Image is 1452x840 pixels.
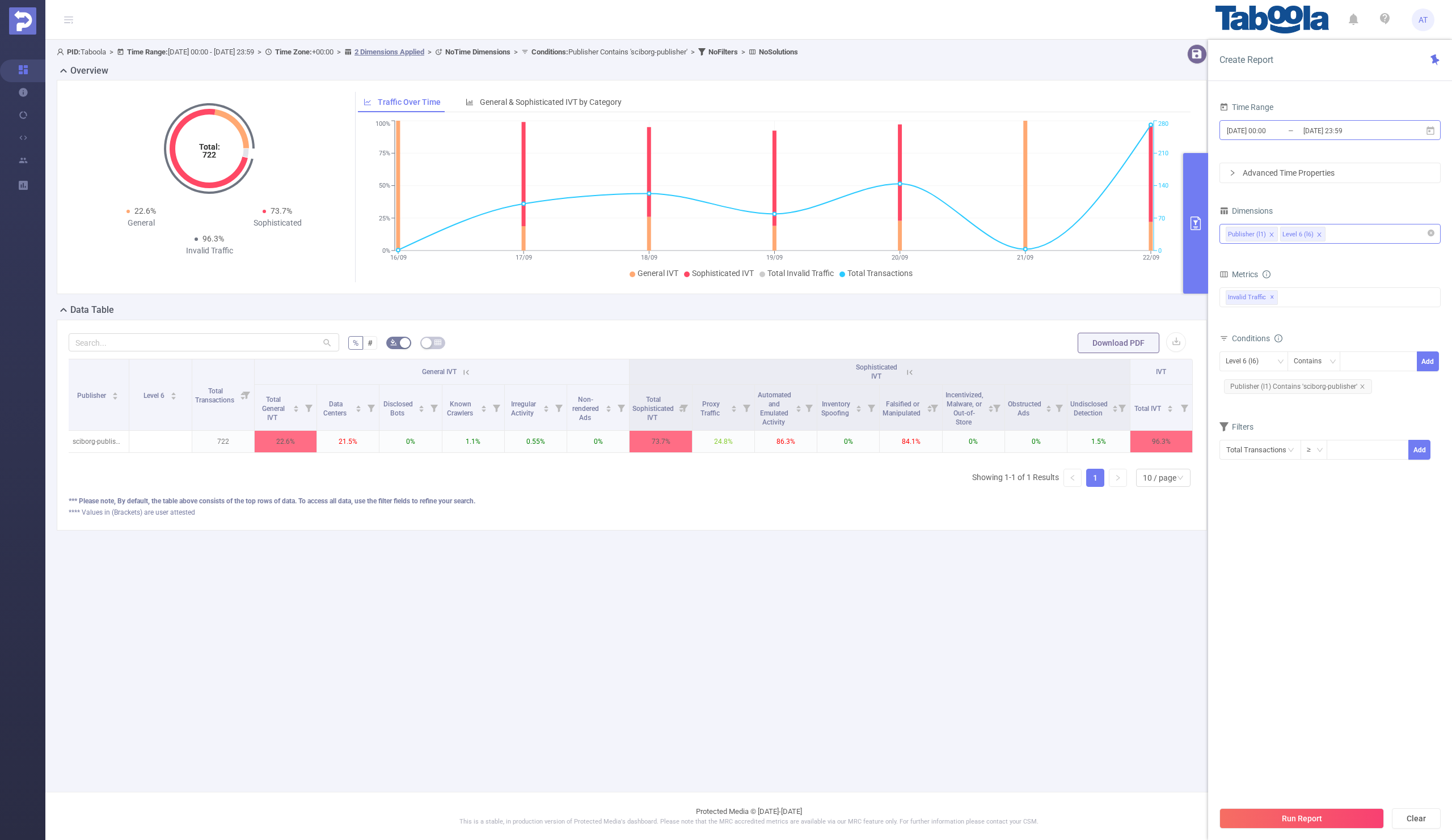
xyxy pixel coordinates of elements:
[1167,404,1174,410] div: Sort
[1226,123,1318,138] input: Start date
[943,431,1004,452] p: 0%
[606,404,612,407] i: icon: caret-up
[543,408,550,411] i: icon: caret-down
[606,408,612,411] i: icon: caret-down
[767,269,834,278] span: Total Invalid Traffic
[434,339,441,346] i: icon: table
[9,7,36,35] img: Protected Media
[708,48,738,56] b: No Filters
[1142,254,1159,261] tspan: 22/09
[383,400,413,417] span: Disclosed Bots
[1229,169,1236,176] i: icon: right
[74,817,1424,827] p: This is a stable, in production version of Protected Media's dashboard. Please note that the MRC ...
[112,391,119,397] div: Sort
[817,431,879,452] p: 0%
[505,431,567,452] p: 0.55%
[1158,121,1168,128] tspan: 280
[1307,440,1319,459] div: ≥
[511,400,536,417] span: Irregular Activity
[134,206,156,215] span: 22.6%
[692,269,754,278] span: Sophisticated IVT
[112,391,119,394] i: icon: caret-up
[1219,422,1253,431] span: Filters
[379,215,390,222] tspan: 25%
[731,408,737,411] i: icon: caret-down
[1232,334,1282,343] span: Conditions
[356,408,362,411] i: icon: caret-down
[1392,808,1441,829] button: Clear
[856,408,862,411] i: icon: caret-down
[989,385,1004,430] i: Filter menu
[1070,400,1108,417] span: Undisclosed Detection
[738,48,749,56] span: >
[379,150,390,157] tspan: 75%
[45,792,1452,840] footer: Protected Media © [DATE]-[DATE]
[69,507,1195,517] div: **** Values in (Brackets) are user attested
[390,254,406,261] tspan: 16/09
[442,431,504,452] p: 1.1%
[1130,431,1192,452] p: 96.3%
[543,404,550,410] div: Sort
[1109,469,1127,487] li: Next Page
[1280,227,1326,241] li: Level 6 (l6)
[1067,431,1129,452] p: 1.5%
[847,269,913,278] span: Total Transactions
[317,431,379,452] p: 21.5%
[353,338,358,347] span: %
[466,98,474,106] i: icon: bar-chart
[426,385,442,430] i: Filter menu
[202,234,224,243] span: 96.3%
[67,431,129,452] p: sciborg-publisher
[323,400,348,417] span: Data Centers
[883,400,922,417] span: Falsified or Manipulated
[382,247,390,254] tspan: 0%
[127,48,168,56] b: Time Range:
[1329,358,1336,366] i: icon: down
[731,404,737,410] div: Sort
[1417,351,1439,371] button: Add
[202,150,216,159] tspan: 722
[1316,447,1323,455] i: icon: down
[1112,404,1118,407] i: icon: caret-up
[254,48,265,56] span: >
[795,404,801,407] i: icon: caret-up
[262,396,285,422] span: Total General IVT
[1045,404,1052,410] div: Sort
[1219,808,1384,829] button: Run Report
[57,48,67,56] i: icon: user
[1224,379,1372,394] span: Publisher (l1) Contains 'sciborg-publisher'
[70,64,108,78] h2: Overview
[632,396,674,422] span: Total Sophisticated IVT
[605,404,612,410] div: Sort
[738,385,754,430] i: Filter menu
[863,385,879,430] i: Filter menu
[1269,232,1274,239] i: icon: close
[1017,254,1033,261] tspan: 21/09
[638,269,678,278] span: General IVT
[1063,469,1082,487] li: Previous Page
[375,121,390,128] tspan: 100%
[422,368,457,376] span: General IVT
[1226,227,1278,241] li: Publisher (l1)
[77,392,108,400] span: Publisher
[238,359,254,430] i: Filter menu
[447,400,475,417] span: Known Crawlers
[112,395,119,398] i: icon: caret-down
[1158,150,1168,157] tspan: 210
[613,385,629,430] i: Filter menu
[795,408,801,411] i: icon: caret-down
[293,404,299,410] div: Sort
[676,385,692,430] i: Filter menu
[1045,408,1052,411] i: icon: caret-down
[1158,247,1162,254] tspan: 0
[1428,230,1434,236] i: icon: close-circle
[480,404,487,407] i: icon: caret-up
[1220,163,1440,183] div: icon: rightAdvanced Time Properties
[334,48,344,56] span: >
[1219,206,1273,215] span: Dimensions
[171,391,177,394] i: icon: caret-up
[801,385,817,430] i: Filter menu
[755,431,817,452] p: 86.3%
[480,408,487,411] i: icon: caret-down
[1270,291,1274,304] span: ✕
